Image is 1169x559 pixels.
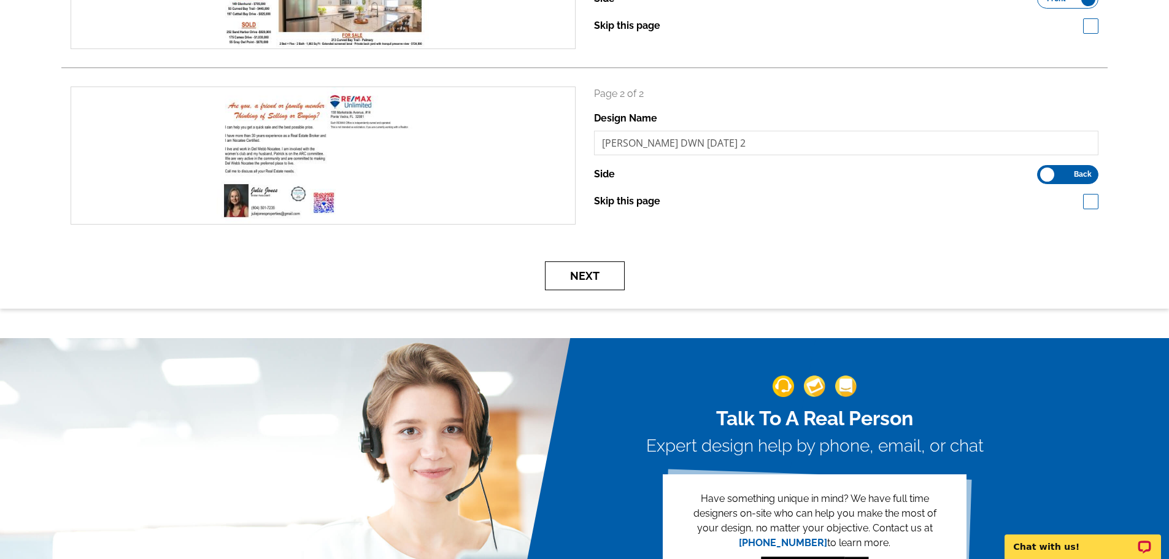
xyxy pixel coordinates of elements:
[594,18,660,33] label: Skip this page
[804,376,825,397] img: support-img-2.png
[997,520,1169,559] iframe: LiveChat chat widget
[594,194,660,209] label: Skip this page
[594,131,1099,155] input: File Name
[1074,171,1092,177] span: Back
[594,111,657,126] label: Design Name
[835,376,857,397] img: support-img-3_1.png
[739,537,827,549] a: [PHONE_NUMBER]
[646,407,984,430] h2: Talk To A Real Person
[646,436,984,457] h3: Expert design help by phone, email, or chat
[682,492,947,550] p: Have something unique in mind? We have full time designers on-site who can help you make the most...
[594,167,615,182] label: Side
[545,261,625,290] button: Next
[773,376,794,397] img: support-img-1.png
[594,87,1099,101] p: Page 2 of 2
